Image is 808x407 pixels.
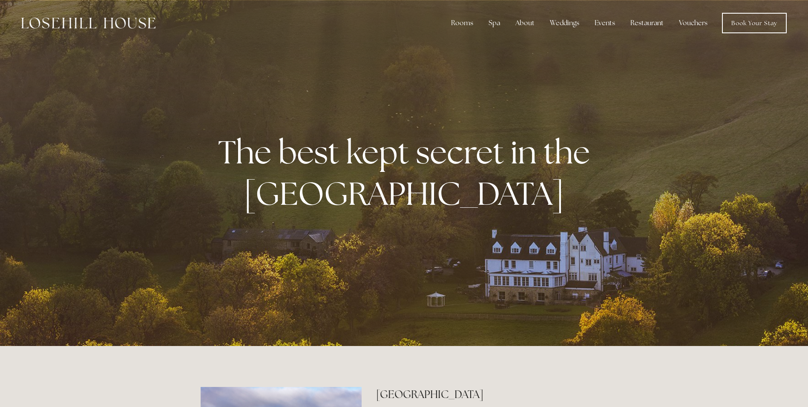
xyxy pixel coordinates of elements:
[722,13,787,33] a: Book Your Stay
[624,15,670,32] div: Restaurant
[376,387,607,402] h2: [GEOGRAPHIC_DATA]
[543,15,586,32] div: Weddings
[218,131,597,215] strong: The best kept secret in the [GEOGRAPHIC_DATA]
[588,15,622,32] div: Events
[482,15,507,32] div: Spa
[21,17,155,29] img: Losehill House
[509,15,541,32] div: About
[672,15,714,32] a: Vouchers
[444,15,480,32] div: Rooms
